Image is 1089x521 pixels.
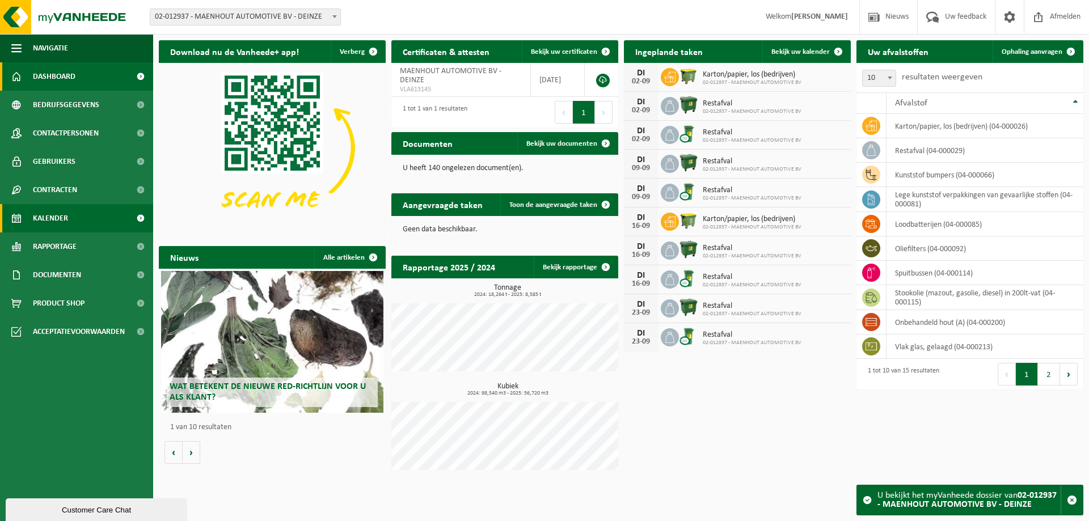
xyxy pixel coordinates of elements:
[630,155,652,164] div: DI
[33,261,81,289] span: Documenten
[534,256,617,278] a: Bekijk rapportage
[531,48,597,56] span: Bekijk uw certificaten
[400,85,522,94] span: VLA613145
[771,48,830,56] span: Bekijk uw kalender
[679,327,698,346] img: WB-0240-CU
[33,204,68,232] span: Kalender
[703,311,801,317] span: 02-012937 - MAENHOUT AUTOMOTIVE BV
[403,226,607,234] p: Geen data beschikbaar.
[862,362,939,387] div: 1 tot 10 van 15 resultaten
[500,193,617,216] a: Toon de aangevraagde taken
[703,215,801,224] span: Karton/papier, los (bedrijven)
[703,340,801,346] span: 02-012937 - MAENHOUT AUTOMOTIVE BV
[877,485,1061,515] div: U bekijkt het myVanheede dossier van
[887,138,1083,163] td: restafval (04-000029)
[703,70,801,79] span: Karton/papier, los (bedrijven)
[33,62,75,91] span: Dashboard
[33,91,99,119] span: Bedrijfsgegevens
[6,496,189,521] iframe: chat widget
[33,232,77,261] span: Rapportage
[630,222,652,230] div: 16-09
[703,108,801,115] span: 02-012937 - MAENHOUT AUTOMOTIVE BV
[703,273,801,282] span: Restafval
[630,309,652,317] div: 23-09
[391,40,501,62] h2: Certificaten & attesten
[679,211,698,230] img: WB-1100-HPE-GN-50
[170,382,366,402] span: Wat betekent de nieuwe RED-richtlijn voor u als klant?
[1016,363,1038,386] button: 1
[703,302,801,311] span: Restafval
[630,184,652,193] div: DI
[630,280,652,288] div: 16-09
[159,40,310,62] h2: Download nu de Vanheede+ app!
[679,182,698,201] img: WB-0240-CU
[630,69,652,78] div: DI
[630,193,652,201] div: 09-09
[703,157,801,166] span: Restafval
[159,63,386,233] img: Download de VHEPlus App
[522,40,617,63] a: Bekijk uw certificaten
[159,246,210,268] h2: Nieuws
[33,34,68,62] span: Navigatie
[630,78,652,86] div: 02-09
[509,201,597,209] span: Toon de aangevraagde taken
[150,9,341,26] span: 02-012937 - MAENHOUT AUTOMOTIVE BV - DEINZE
[1060,363,1078,386] button: Next
[703,195,801,202] span: 02-012937 - MAENHOUT AUTOMOTIVE BV
[703,186,801,195] span: Restafval
[150,9,340,25] span: 02-012937 - MAENHOUT AUTOMOTIVE BV - DEINZE
[679,240,698,259] img: WB-1100-HPE-GN-01
[630,251,652,259] div: 16-09
[397,292,618,298] span: 2024: 18,264 t - 2025: 8,585 t
[791,12,848,21] strong: [PERSON_NAME]
[703,224,801,231] span: 02-012937 - MAENHOUT AUTOMOTIVE BV
[526,140,597,147] span: Bekijk uw documenten
[630,135,652,143] div: 02-09
[397,391,618,396] span: 2024: 98,540 m3 - 2025: 56,720 m3
[679,66,698,86] img: WB-1100-HPE-GN-50
[703,331,801,340] span: Restafval
[400,67,501,84] span: MAENHOUT AUTOMOTIVE BV - DEINZE
[573,101,595,124] button: 1
[1002,48,1062,56] span: Ophaling aanvragen
[517,132,617,155] a: Bekijk uw documenten
[595,101,613,124] button: Next
[863,70,896,86] span: 10
[703,99,801,108] span: Restafval
[630,98,652,107] div: DI
[624,40,714,62] h2: Ingeplande taken
[391,193,494,215] h2: Aangevraagde taken
[887,310,1083,334] td: onbehandeld hout (A) (04-000200)
[679,95,698,115] img: WB-1100-HPE-GN-01
[397,284,618,298] h3: Tonnage
[679,153,698,172] img: WB-1100-HPE-GN-01
[33,119,99,147] span: Contactpersonen
[314,246,385,269] a: Alle artikelen
[630,338,652,346] div: 23-09
[630,107,652,115] div: 02-09
[630,271,652,280] div: DI
[33,317,125,346] span: Acceptatievoorwaarden
[902,73,982,82] label: resultaten weergeven
[998,363,1016,386] button: Previous
[887,114,1083,138] td: karton/papier, los (bedrijven) (04-000026)
[555,101,573,124] button: Previous
[703,166,801,173] span: 02-012937 - MAENHOUT AUTOMOTIVE BV
[164,441,183,464] button: Vorige
[679,298,698,317] img: WB-1100-HPE-GN-01
[703,128,801,137] span: Restafval
[887,334,1083,359] td: vlak glas, gelaagd (04-000213)
[703,137,801,144] span: 02-012937 - MAENHOUT AUTOMOTIVE BV
[630,242,652,251] div: DI
[895,99,927,108] span: Afvalstof
[630,329,652,338] div: DI
[33,147,75,176] span: Gebruikers
[33,176,77,204] span: Contracten
[887,212,1083,236] td: loodbatterijen (04-000085)
[391,256,506,278] h2: Rapportage 2025 / 2024
[679,124,698,143] img: WB-0240-CU
[887,187,1083,212] td: lege kunststof verpakkingen van gevaarlijke stoffen (04-000081)
[679,269,698,288] img: WB-0240-CU
[887,261,1083,285] td: spuitbussen (04-000114)
[340,48,365,56] span: Verberg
